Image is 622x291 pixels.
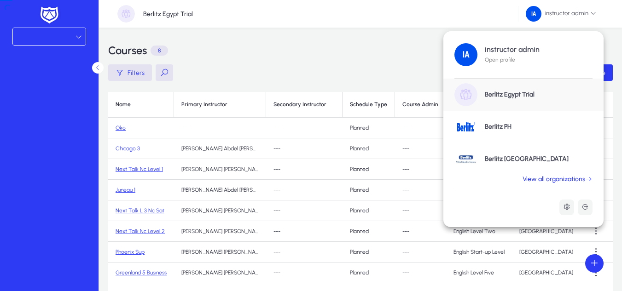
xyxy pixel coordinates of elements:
td: --- [266,221,343,242]
td: --- [395,242,446,262]
td: --- [395,221,446,242]
td: English Level One [446,118,512,138]
td: --- [266,118,343,138]
td: --- [395,262,446,283]
td: [PERSON_NAME] [PERSON_NAME] [174,262,266,283]
td: [GEOGRAPHIC_DATA] [512,262,581,283]
td: Planned [343,262,395,283]
span: Filters [128,69,145,77]
td: --- [266,159,343,180]
td: Planned [343,242,395,262]
td: --- [395,180,446,200]
div: Primary Instructor [181,101,258,108]
span: Add course [574,69,605,77]
td: [PERSON_NAME] Abdel [PERSON_NAME] [PERSON_NAME] [174,138,266,159]
button: instructor admin [518,6,604,22]
th: Schedule Type [343,92,395,118]
td: English Level Five [446,262,512,283]
div: Secondary Instructor [273,101,335,108]
td: English Level Three [446,138,512,159]
img: organization-placeholder.png [117,5,135,23]
img: white-logo.png [38,6,61,25]
td: --- [266,138,343,159]
p: 8 [151,46,168,56]
div: Primary Instructor [181,101,227,108]
a: Phoenix Sup [116,249,145,255]
td: [GEOGRAPHIC_DATA] [512,200,581,221]
td: [PERSON_NAME] [PERSON_NAME] [174,200,266,221]
td: Planned [343,118,395,138]
td: --- [395,138,446,159]
div: Secondary Instructor [273,101,326,108]
a: Next Talk L 3 Nc Sat [116,207,164,214]
img: 239.png [526,6,541,22]
td: English Level Two [446,221,512,242]
td: --- [395,200,446,221]
td: [GEOGRAPHIC_DATA] [512,159,581,180]
span: instructor admin [526,6,596,22]
h3: Courses [108,45,147,56]
a: Oko [116,125,126,131]
td: Planned [343,180,395,200]
td: --- [512,118,581,138]
td: Planned [343,138,395,159]
td: English Start-up Level [446,242,512,262]
div: Name [116,101,166,108]
div: Name [116,101,131,108]
td: [PERSON_NAME] [PERSON_NAME] [174,159,266,180]
td: [GEOGRAPHIC_DATA] [512,242,581,262]
p: Berlitz Egypt Trial [143,10,193,18]
a: Greenland 5 Business [116,269,167,276]
td: English Level One [446,159,512,180]
td: Planned [343,159,395,180]
button: Filters [108,64,152,81]
a: Chicago 3 [116,145,140,152]
td: --- [266,200,343,221]
td: --- [174,118,266,138]
td: --- [512,180,581,200]
td: [PERSON_NAME] [PERSON_NAME] [174,221,266,242]
td: --- [395,159,446,180]
a: Next Talk Nc Level 1 [116,166,163,172]
td: English Level One [446,180,512,200]
td: Planned [343,221,395,242]
a: Next Talk Nc Level 2 [116,228,165,234]
button: Add course [555,64,613,81]
td: [PERSON_NAME] Abdel [PERSON_NAME] [PERSON_NAME] [174,180,266,200]
td: --- [266,262,343,283]
th: Curriculum Design [446,92,512,118]
th: Site [512,92,581,118]
td: --- [266,242,343,262]
td: --- [266,180,343,200]
td: --- [395,118,446,138]
td: [GEOGRAPHIC_DATA] [512,221,581,242]
th: Course Admin [395,92,446,118]
td: [GEOGRAPHIC_DATA] [512,138,581,159]
a: Juneau 1 [116,187,135,193]
td: English Level Three [446,200,512,221]
td: [PERSON_NAME] [PERSON_NAME] Abdel [PERSON_NAME] [174,242,266,262]
td: Planned [343,200,395,221]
